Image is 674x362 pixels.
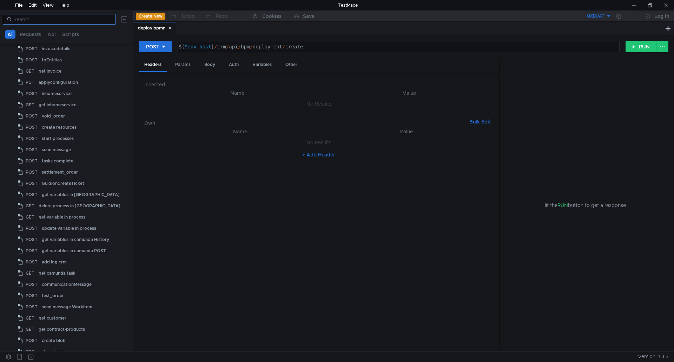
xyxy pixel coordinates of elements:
div: invoicedetails [42,43,70,54]
span: POST [26,145,38,155]
span: POST [26,178,38,189]
button: MXBUAT [563,11,612,22]
span: GET [26,201,34,211]
span: POST [26,43,38,54]
th: Name [156,127,325,136]
div: void_order [42,111,65,121]
div: tasks complete [42,156,73,166]
div: send message [42,145,71,155]
div: create blob [42,335,66,346]
button: POST [139,41,172,52]
span: POST [26,122,38,133]
div: get variables in camunda POST [42,246,106,256]
div: deploy bpmn [138,25,172,32]
button: Bulk Edit [467,118,494,126]
span: GET [26,324,34,335]
span: GET [26,347,34,357]
div: Other [280,58,303,71]
div: Undo [182,12,195,20]
button: + Add Header [299,150,338,159]
div: inhomeservice [42,88,72,99]
th: Name [150,89,325,97]
button: Scripts [60,30,81,39]
button: RUN [626,41,657,52]
div: communicationMessage [42,279,92,290]
div: Save [303,14,315,19]
span: POST [26,257,38,267]
div: GuidionCreateTicket [42,178,84,189]
span: POST [26,246,38,256]
div: get package [39,347,65,357]
th: Value [325,89,494,97]
span: GET [26,212,34,222]
h6: Inherited [144,80,494,89]
span: GET [26,66,34,76]
div: Variables [247,58,277,71]
button: Create New [136,13,165,20]
h6: Own [144,119,467,127]
span: POST [26,335,38,346]
div: get contract-products [39,324,85,335]
div: get variable in process [39,212,85,222]
div: MXBUAT [587,13,604,20]
button: All [5,30,15,39]
span: POST [26,156,38,166]
div: POST [146,43,159,51]
span: POST [26,234,38,245]
div: get inhomeservice [39,100,77,110]
div: applyconfiguration [39,77,78,88]
nz-embed-empty: No Results [306,139,331,146]
span: GET [26,313,34,323]
th: Value [325,127,488,136]
div: get variables in [GEOGRAPHIC_DATA] [42,189,120,200]
div: Cookies [262,12,282,20]
button: Api [45,30,58,39]
span: GET [26,268,34,279]
span: POST [26,302,38,312]
span: POST [26,111,38,121]
div: Auth [223,58,244,71]
nz-embed-empty: No Results [306,101,331,107]
span: POST [26,55,38,65]
div: test_order [42,290,64,301]
span: POST [26,133,38,144]
span: Version: 1.3.3 [638,351,668,362]
div: add log crm [42,257,67,267]
span: POST [26,167,38,177]
span: POST [26,279,38,290]
div: update variable in process [42,223,96,234]
button: Undo [165,11,200,21]
span: GET [26,100,34,110]
div: send message WorkItem [42,302,92,312]
div: Body [199,58,221,71]
span: PUT [26,77,34,88]
span: RUN [557,202,568,208]
div: delete process in [GEOGRAPHIC_DATA] [39,201,120,211]
span: Hit the button to get a response [542,201,626,209]
div: get invoice [39,66,61,76]
div: Params [170,58,196,71]
div: toEntities [42,55,62,65]
div: create resources [42,122,77,133]
span: POST [26,290,38,301]
div: Headers [139,58,167,72]
div: get camunda task [39,268,75,279]
button: Requests [18,30,43,39]
div: settlement_order [42,167,78,177]
div: start processes [42,133,74,144]
div: get customer [39,313,66,323]
div: Redo [216,12,228,20]
input: Search... [13,15,112,23]
span: POST [26,189,38,200]
div: get variables in camunda History [42,234,109,245]
span: POST [26,223,38,234]
span: POST [26,88,38,99]
div: Log In [654,12,669,20]
button: Redo [200,11,233,21]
